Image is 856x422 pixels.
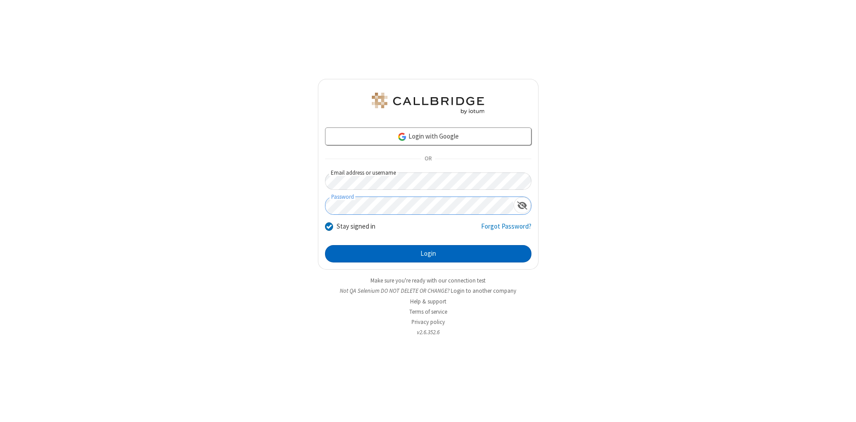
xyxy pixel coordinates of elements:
a: Login with Google [325,127,531,145]
input: Email address or username [325,172,531,190]
span: OR [421,153,435,165]
a: Forgot Password? [481,221,531,238]
li: v2.6.352.6 [318,328,539,336]
div: Show password [514,197,531,213]
a: Privacy policy [412,318,445,326]
button: Login [325,245,531,263]
button: Login to another company [451,287,516,295]
a: Terms of service [409,308,447,315]
label: Stay signed in [337,221,375,232]
img: google-icon.png [397,132,407,142]
a: Make sure you're ready with our connection test [370,277,486,284]
iframe: Chat [834,399,849,416]
a: Help & support [410,298,446,305]
img: QA Selenium DO NOT DELETE OR CHANGE [370,93,486,114]
li: Not QA Selenium DO NOT DELETE OR CHANGE? [318,287,539,295]
input: Password [325,197,514,214]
